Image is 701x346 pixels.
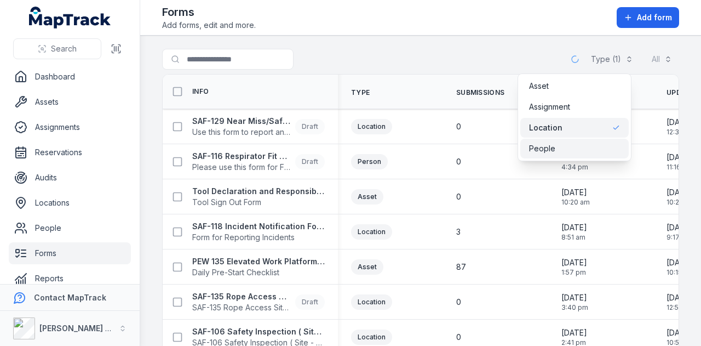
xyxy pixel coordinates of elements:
span: Location [529,122,562,133]
div: Type (1) [518,73,631,161]
span: Asset [529,81,549,92]
button: Type (1) [584,49,640,70]
span: People [529,143,555,154]
span: Assignment [529,101,570,112]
